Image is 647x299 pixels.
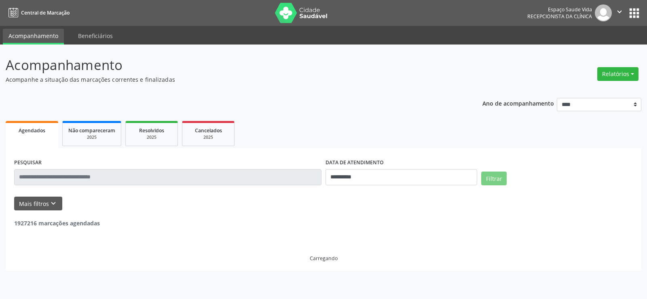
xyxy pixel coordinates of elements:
i:  [615,7,624,16]
span: Recepcionista da clínica [527,13,592,20]
button: Mais filtroskeyboard_arrow_down [14,197,62,211]
button: apps [627,6,641,20]
div: Carregando [310,255,338,262]
i: keyboard_arrow_down [49,199,58,208]
a: Beneficiários [72,29,118,43]
img: img [595,4,612,21]
span: Central de Marcação [21,9,70,16]
div: 2025 [188,134,228,140]
button: Filtrar [481,172,507,185]
a: Central de Marcação [6,6,70,19]
p: Ano de acompanhamento [482,98,554,108]
label: DATA DE ATENDIMENTO [326,157,384,169]
p: Acompanhe a situação das marcações correntes e finalizadas [6,75,450,84]
div: 2025 [68,134,115,140]
strong: 1927216 marcações agendadas [14,219,100,227]
label: PESQUISAR [14,157,42,169]
a: Acompanhamento [3,29,64,45]
button:  [612,4,627,21]
div: Espaço Saude Vida [527,6,592,13]
span: Agendados [19,127,45,134]
span: Não compareceram [68,127,115,134]
p: Acompanhamento [6,55,450,75]
span: Cancelados [195,127,222,134]
div: 2025 [131,134,172,140]
span: Resolvidos [139,127,164,134]
button: Relatórios [597,67,639,81]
